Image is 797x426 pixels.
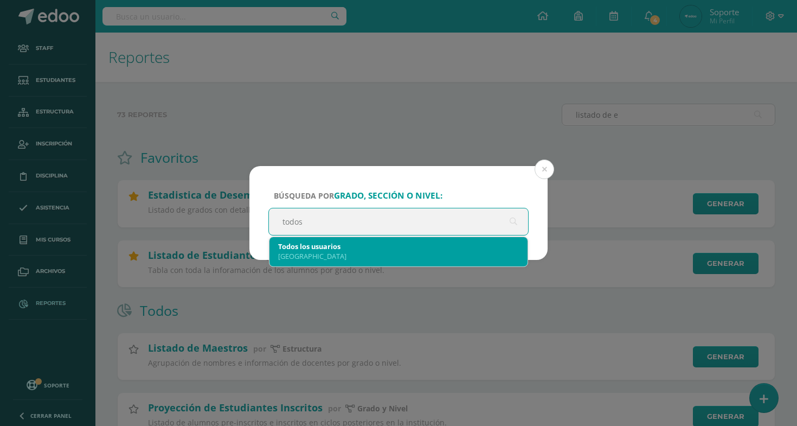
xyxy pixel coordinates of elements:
input: ej. Primero primaria, etc. [269,208,528,235]
div: Todos los usuarios [278,241,519,251]
div: [GEOGRAPHIC_DATA] [278,251,519,261]
strong: grado, sección o nivel: [334,190,442,201]
button: Close (Esc) [535,160,554,179]
span: Búsqueda por [274,190,442,201]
